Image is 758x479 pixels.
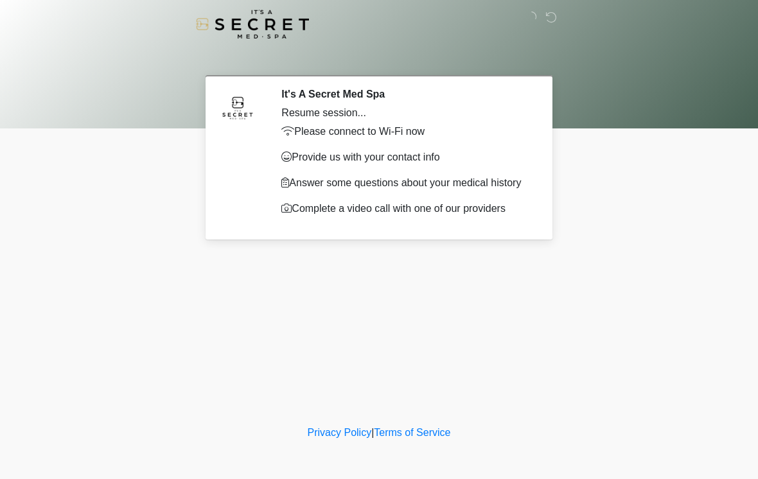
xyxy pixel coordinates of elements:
a: Privacy Policy [308,427,372,438]
p: Please connect to Wi-Fi now [281,124,530,139]
div: Resume session... [281,105,530,121]
a: Terms of Service [374,427,450,438]
a: | [371,427,374,438]
img: It's A Secret Med Spa Logo [196,10,309,39]
p: Provide us with your contact info [281,150,530,165]
h2: It's A Secret Med Spa [281,88,530,100]
p: Complete a video call with one of our providers [281,201,530,216]
p: Answer some questions about your medical history [281,175,530,191]
h1: ‎ ‎ [199,46,559,70]
img: Agent Avatar [218,88,257,126]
